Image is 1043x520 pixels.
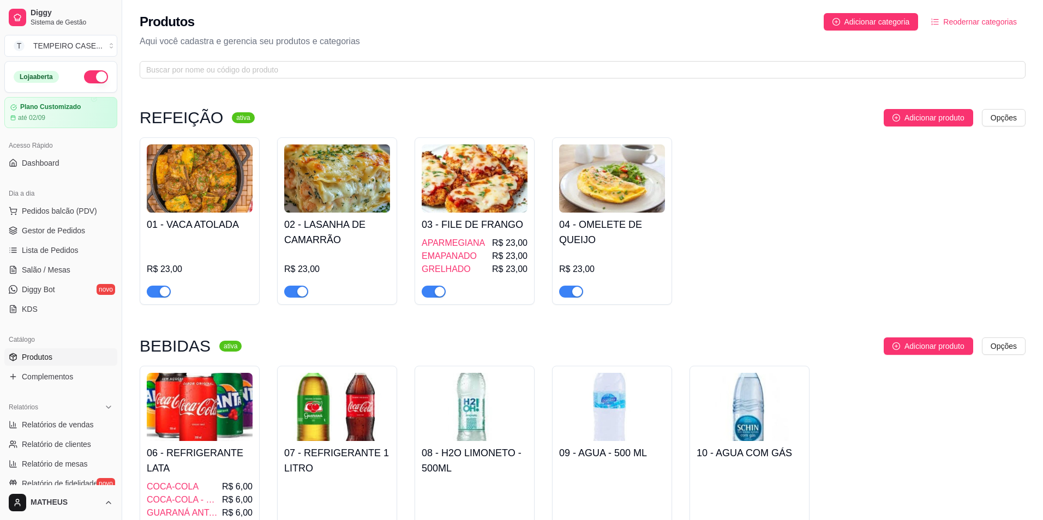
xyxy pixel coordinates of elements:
span: Relatório de clientes [22,439,91,450]
a: Diggy Botnovo [4,281,117,298]
a: KDS [4,300,117,318]
span: KDS [22,304,38,315]
h4: 04 - OMELETE DE QUEIJO [559,217,665,247]
sup: ativa [232,112,254,123]
span: Complementos [22,371,73,382]
span: Adicionar produto [904,112,964,124]
span: Produtos [22,352,52,362]
h3: REFEIÇÃO [140,111,223,124]
span: Relatório de mesas [22,458,88,469]
div: Catálogo [4,331,117,348]
span: Diggy Bot [22,284,55,295]
span: R$ 23,00 [492,237,528,250]
input: Buscar por nome ou código do produto [146,64,1010,76]
span: Adicionar categoria [844,16,910,28]
h4: 08 - H2O LIMONETO - 500ML [422,445,528,476]
span: Opções [991,112,1017,124]
span: T [14,40,25,51]
img: product-image [559,373,665,441]
span: R$ 6,00 [222,506,253,519]
a: Lista de Pedidos [4,241,117,259]
sup: ativa [219,341,242,352]
span: Lista de Pedidos [22,245,79,256]
button: Adicionar produto [884,109,973,126]
article: até 02/09 [18,113,45,122]
div: R$ 23,00 [284,263,390,276]
button: Pedidos balcão (PDV) [4,202,117,220]
img: product-image [284,144,390,213]
span: Relatórios [9,403,38,412]
span: MATHEUS [31,498,100,507]
h3: BEBIDAS [140,340,211,353]
h4: 06 - REFRIGERANTE LATA [147,445,253,476]
span: APARMEGIANA [422,237,485,250]
h4: 01 - VACA ATOLADA [147,217,253,232]
span: plus-circle [832,18,840,26]
a: Relatório de mesas [4,455,117,473]
button: Opções [982,337,1026,355]
span: Diggy [31,8,113,18]
img: product-image [284,373,390,441]
span: R$ 23,00 [492,263,528,276]
span: GUARANÁ ANTARCTICA [147,506,220,519]
h4: 07 - REFRIGERANTE 1 LITRO [284,445,390,476]
span: EMAPANADO [422,250,477,263]
img: product-image [147,373,253,441]
h4: 02 - LASANHA DE CAMARRÃO [284,217,390,247]
div: R$ 23,00 [147,263,253,276]
a: Salão / Mesas [4,261,117,279]
h4: 10 - AGUA COM GÁS [697,445,802,461]
a: Relatório de clientes [4,436,117,453]
button: Alterar Status [84,70,108,83]
div: TEMPEIRO CASE ... [33,40,103,51]
span: COCA-COLA [147,480,199,493]
button: Opções [982,109,1026,126]
button: Reodernar categorias [922,13,1026,31]
span: Relatório de fidelidade [22,478,98,489]
a: DiggySistema de Gestão [4,4,117,31]
a: Gestor de Pedidos [4,222,117,239]
a: Relatórios de vendas [4,416,117,433]
a: Plano Customizadoaté 02/09 [4,97,117,128]
img: product-image [697,373,802,441]
img: product-image [422,373,528,441]
span: COCA-COLA - ZERO [147,493,220,506]
a: Dashboard [4,154,117,172]
div: R$ 23,00 [559,263,665,276]
img: product-image [422,144,528,213]
span: R$ 23,00 [492,250,528,263]
button: MATHEUS [4,489,117,516]
div: Dia a dia [4,185,117,202]
span: GRELHADO [422,263,471,276]
h4: 03 - FILE DE FRANGO [422,217,528,232]
span: Opções [991,340,1017,352]
span: Pedidos balcão (PDV) [22,205,97,216]
div: Acesso Rápido [4,137,117,154]
span: Relatórios de vendas [22,419,94,430]
a: Produtos [4,348,117,366]
span: Reodernar categorias [943,16,1017,28]
span: ordered-list [931,18,939,26]
span: plus-circle [892,342,900,350]
span: R$ 6,00 [222,480,253,493]
span: Gestor de Pedidos [22,225,85,236]
h4: 09 - AGUA - 500 ML [559,445,665,461]
span: Adicionar produto [904,340,964,352]
img: product-image [147,144,253,213]
p: Aqui você cadastra e gerencia seu produtos e categorias [140,35,1026,48]
button: Select a team [4,35,117,57]
a: Complementos [4,368,117,385]
button: Adicionar produto [884,337,973,355]
button: Adicionar categoria [824,13,919,31]
span: Salão / Mesas [22,264,70,275]
span: R$ 6,00 [222,493,253,506]
a: Relatório de fidelidadenovo [4,475,117,492]
img: product-image [559,144,665,213]
article: Plano Customizado [20,103,81,111]
h2: Produtos [140,13,195,31]
span: Dashboard [22,158,59,168]
div: Loja aberta [14,71,59,83]
span: Sistema de Gestão [31,18,113,27]
span: plus-circle [892,114,900,122]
